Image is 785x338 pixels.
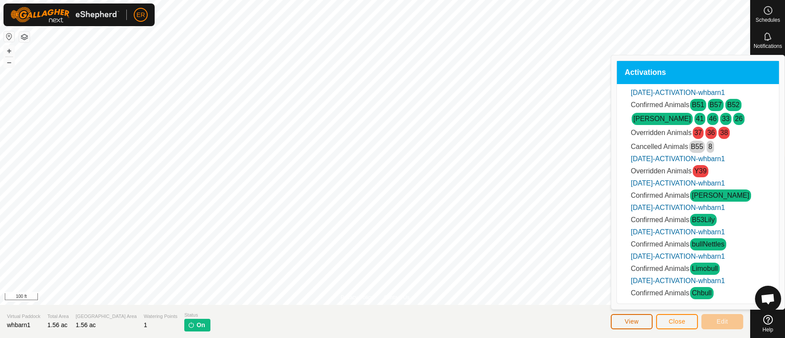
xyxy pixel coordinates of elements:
[692,240,724,248] a: bullNettles
[7,321,30,328] span: whbarn1
[727,101,739,108] a: B52
[709,115,717,122] a: 46
[47,321,68,328] span: 1.56 ac
[136,10,145,20] span: ER
[762,327,773,332] span: Help
[144,313,177,320] span: Watering Points
[720,129,728,136] a: 38
[188,321,195,328] img: turn-on
[4,31,14,42] button: Reset Map
[694,129,702,136] a: 37
[196,321,205,330] span: On
[707,129,715,136] a: 36
[717,318,728,325] span: Edit
[631,167,692,175] span: Overridden Animals
[754,44,782,49] span: Notifications
[633,115,691,122] a: [PERSON_NAME]
[341,294,373,301] a: Privacy Policy
[669,318,685,325] span: Close
[631,179,725,187] a: [DATE]-ACTIVATION-whbarn1
[611,314,653,329] button: View
[47,313,69,320] span: Total Area
[735,115,743,122] a: 26
[7,313,41,320] span: Virtual Paddock
[631,204,725,211] a: [DATE]-ACTIVATION-whbarn1
[691,143,703,150] a: B55
[4,57,14,68] button: –
[631,228,725,236] a: [DATE]-ACTIVATION-whbarn1
[631,253,725,260] a: [DATE]-ACTIVATION-whbarn1
[694,167,707,175] a: Y39
[4,46,14,56] button: +
[631,277,725,284] a: [DATE]-ACTIVATION-whbarn1
[692,265,718,272] a: Limobull
[184,311,210,319] span: Status
[692,192,749,199] a: [PERSON_NAME]
[631,216,689,223] span: Confirmed Animals
[625,69,666,77] span: Activations
[631,155,725,162] a: [DATE]-ACTIVATION-whbarn1
[755,17,780,23] span: Schedules
[755,286,781,312] a: Open chat
[692,216,714,223] a: B53Lily
[710,101,722,108] a: B57
[656,314,698,329] button: Close
[701,314,743,329] button: Edit
[631,289,689,297] span: Confirmed Animals
[631,143,688,150] span: Cancelled Animals
[696,115,704,122] a: 41
[631,265,689,272] span: Confirmed Animals
[144,321,147,328] span: 1
[76,313,137,320] span: [GEOGRAPHIC_DATA] Area
[19,32,30,42] button: Map Layers
[631,240,689,248] span: Confirmed Animals
[10,7,119,23] img: Gallagher Logo
[76,321,96,328] span: 1.56 ac
[631,192,689,199] span: Confirmed Animals
[631,101,689,108] span: Confirmed Animals
[384,294,409,301] a: Contact Us
[722,115,730,122] a: 33
[631,89,725,96] a: [DATE]-ACTIVATION-whbarn1
[625,318,639,325] span: View
[708,143,712,150] a: 8
[692,101,704,108] a: B51
[751,311,785,336] a: Help
[631,129,692,136] span: Overridden Animals
[692,289,711,297] a: Chbull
